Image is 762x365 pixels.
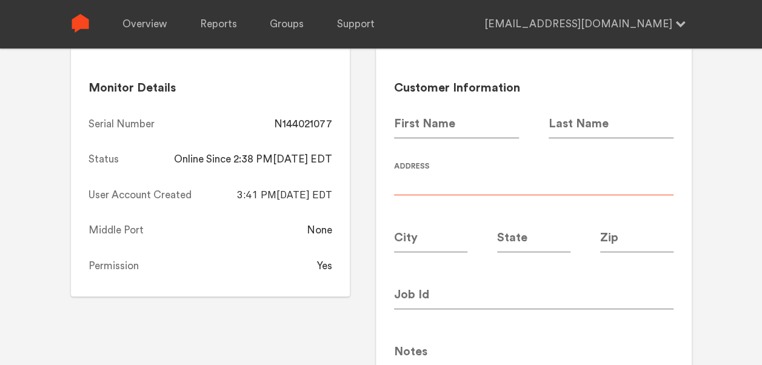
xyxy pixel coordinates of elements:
[237,189,332,201] span: 3:41 PM[DATE] EDT
[89,259,139,273] div: Permission
[274,117,332,132] div: N144021077
[89,188,192,203] div: User Account Created
[307,223,332,238] div: None
[71,14,90,33] img: Sense Logo
[394,81,673,96] h2: Customer Information
[317,259,332,273] div: Yes
[89,223,144,238] div: Middle Port
[89,81,332,96] h2: Monitor Details
[174,152,332,167] div: Online Since 2:38 PM[DATE] EDT
[89,117,155,132] div: Serial Number
[89,152,119,167] div: Status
